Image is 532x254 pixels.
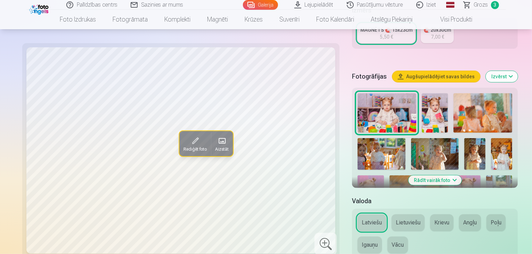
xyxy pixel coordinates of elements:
[179,131,211,156] button: Rediģēt foto
[392,71,480,82] button: Augšupielādējiet savas bildes
[474,1,488,9] span: Grozs
[236,10,271,29] a: Krūzes
[408,175,461,185] button: Rādīt vairāk foto
[104,10,156,29] a: Fotogrāmata
[431,33,444,40] div: 7,00 €
[352,72,387,81] h5: Fotogrāfijas
[486,71,518,82] button: Izvērst
[358,214,386,231] button: Latviešu
[430,214,453,231] button: Krievu
[421,10,481,29] a: Visi produkti
[362,10,421,29] a: Atslēgu piekariņi
[211,131,233,156] button: Aizstāt
[29,3,50,15] img: /fa1
[215,146,229,152] span: Aizstāt
[387,237,408,253] button: Vācu
[156,10,199,29] a: Komplekti
[183,146,207,152] span: Rediģēt foto
[421,24,454,43] a: 🧲 20x30cm7,00 €
[486,214,506,231] button: Poļu
[271,10,308,29] a: Suvenīri
[392,214,425,231] button: Lietuviešu
[199,10,236,29] a: Magnēti
[459,214,481,231] button: Angļu
[352,196,518,206] h5: Valoda
[51,10,104,29] a: Foto izdrukas
[360,26,412,33] div: MAGNĒTS 🧲 15x23cm
[308,10,362,29] a: Foto kalendāri
[491,1,499,9] span: 3
[358,24,415,43] a: MAGNĒTS 🧲 15x23cm5,50 €
[424,26,451,33] div: 🧲 20x30cm
[380,33,393,40] div: 5,50 €
[358,237,382,253] button: Igauņu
